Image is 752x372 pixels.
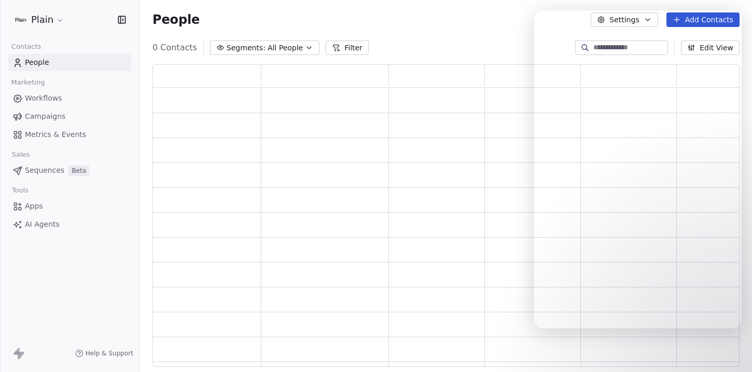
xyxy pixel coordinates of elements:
span: Contacts [7,39,46,54]
span: All People [268,43,303,53]
a: Campaigns [8,108,131,125]
button: Filter [326,40,369,55]
span: Plain [31,13,53,26]
span: People [25,57,49,68]
span: AI Agents [25,219,60,230]
span: Tools [7,183,33,198]
a: People [8,54,131,71]
a: SequencesBeta [8,162,131,179]
span: People [152,12,200,27]
a: Workflows [8,90,131,107]
span: Sales [7,147,34,162]
span: Metrics & Events [25,129,86,140]
span: Apps [25,201,43,212]
button: Plain [12,11,66,29]
img: Plain-Logo-Tile.png [15,13,27,26]
a: Apps [8,198,131,215]
span: Workflows [25,93,62,104]
iframe: Intercom live chat [717,337,742,362]
a: Help & Support [75,349,133,357]
a: Metrics & Events [8,126,131,143]
span: 0 Contacts [152,42,197,54]
span: Help & Support [86,349,133,357]
iframe: Intercom live chat [534,10,742,328]
a: AI Agents [8,216,131,233]
span: Beta [68,166,89,176]
span: Sequences [25,165,64,176]
span: Marketing [7,75,49,90]
span: Campaigns [25,111,65,122]
span: Segments: [227,43,266,53]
